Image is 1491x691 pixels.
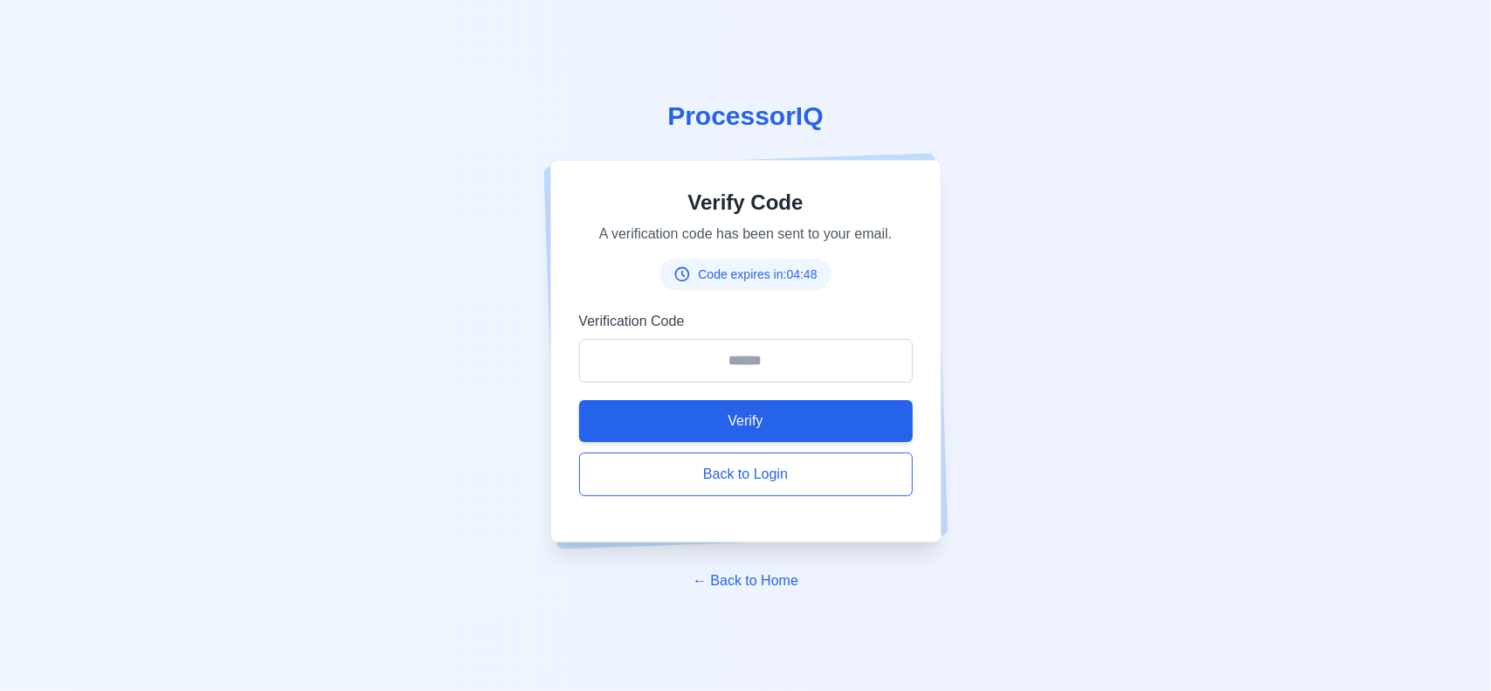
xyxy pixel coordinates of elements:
span: ProcessorIQ [667,101,823,130]
a: Back to Login [579,453,913,496]
button: Verify [579,400,913,442]
label: Verification Code [579,311,913,332]
a: ← Back to Home [693,573,798,588]
span: 04:48 [787,267,818,281]
a: ProcessorIQ [667,100,823,132]
h2: Verify Code [579,189,913,217]
p: A verification code has been sent to your email. [579,224,913,245]
span: Code expires in: [698,266,817,283]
